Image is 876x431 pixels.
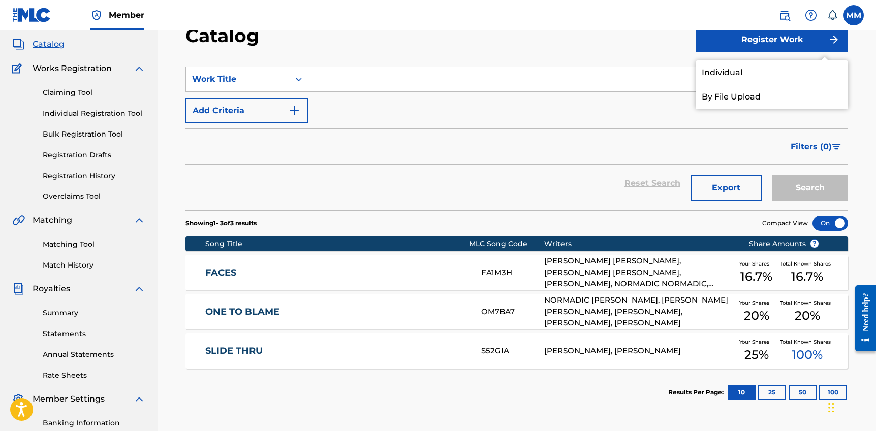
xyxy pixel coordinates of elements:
[43,308,145,318] a: Summary
[205,239,469,249] div: Song Title
[43,370,145,381] a: Rate Sheets
[778,9,791,21] img: search
[288,105,300,117] img: 9d2ae6d4665cec9f34b9.svg
[544,294,733,329] div: NORMADIC [PERSON_NAME], [PERSON_NAME] [PERSON_NAME], [PERSON_NAME], [PERSON_NAME], [PERSON_NAME]
[696,27,848,52] button: Register Work
[43,349,145,360] a: Annual Statements
[133,393,145,405] img: expand
[801,5,821,25] div: Help
[696,60,848,85] a: Individual
[205,267,467,279] a: FACES
[828,392,834,423] div: Drag
[205,345,467,357] a: SLIDE THRU
[185,98,308,123] button: Add Criteria
[740,268,772,286] span: 16.7 %
[758,385,786,400] button: 25
[133,283,145,295] img: expand
[739,338,773,346] span: Your Shares
[185,67,848,210] form: Search Form
[12,393,24,405] img: Member Settings
[696,85,848,109] a: By File Upload
[185,24,264,47] h2: Catalog
[43,150,145,160] a: Registration Drafts
[728,385,756,400] button: 10
[109,9,144,21] span: Member
[792,346,823,364] span: 100 %
[43,129,145,140] a: Bulk Registration Tool
[744,346,769,364] span: 25 %
[12,38,65,50] a: CatalogCatalog
[185,219,257,228] p: Showing 1 - 3 of 3 results
[12,283,24,295] img: Royalties
[744,307,769,325] span: 20 %
[43,260,145,271] a: Match History
[43,108,145,119] a: Individual Registration Tool
[819,385,847,400] button: 100
[43,239,145,250] a: Matching Tool
[780,338,835,346] span: Total Known Shares
[133,62,145,75] img: expand
[43,87,145,98] a: Claiming Tool
[795,307,820,325] span: 20 %
[827,10,837,20] div: Notifications
[810,240,819,248] span: ?
[843,5,864,25] div: User Menu
[205,306,467,318] a: ONE TO BLAME
[33,62,112,75] span: Works Registration
[544,345,733,357] div: [PERSON_NAME], [PERSON_NAME]
[43,191,145,202] a: Overclaims Tool
[481,306,544,318] div: OM7BA7
[774,5,795,25] a: Public Search
[43,171,145,181] a: Registration History
[12,214,25,226] img: Matching
[33,393,105,405] span: Member Settings
[12,62,25,75] img: Works Registration
[828,34,840,46] img: f7272a7cc735f4ea7f67.svg
[544,255,733,290] div: [PERSON_NAME] [PERSON_NAME], [PERSON_NAME] [PERSON_NAME], [PERSON_NAME], NORMADIC NORMADIC, [PERS...
[825,382,876,431] iframe: Chat Widget
[791,268,823,286] span: 16.7 %
[43,418,145,428] a: Banking Information
[544,239,733,249] div: Writers
[12,8,51,22] img: MLC Logo
[848,275,876,362] iframe: Resource Center
[789,385,817,400] button: 50
[469,239,545,249] div: MLC Song Code
[739,260,773,268] span: Your Shares
[33,214,72,226] span: Matching
[12,38,24,50] img: Catalog
[739,299,773,307] span: Your Shares
[33,283,70,295] span: Royalties
[90,9,103,21] img: Top Rightsholder
[192,73,284,85] div: Work Title
[791,141,832,153] span: Filters ( 0 )
[43,328,145,339] a: Statements
[805,9,817,21] img: help
[749,239,819,249] span: Share Amounts
[691,175,762,201] button: Export
[785,134,848,159] button: Filters (0)
[481,345,544,357] div: S52GIA
[668,388,726,397] p: Results Per Page:
[780,299,835,307] span: Total Known Shares
[780,260,835,268] span: Total Known Shares
[33,38,65,50] span: Catalog
[762,219,808,228] span: Compact View
[133,214,145,226] img: expand
[832,144,841,150] img: filter
[481,267,544,279] div: FA1M3H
